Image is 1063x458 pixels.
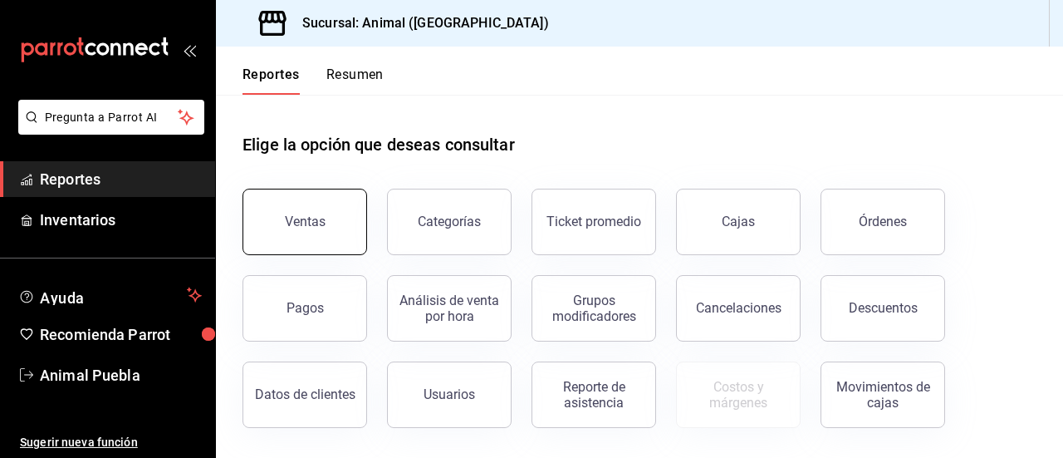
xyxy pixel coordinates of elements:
h3: Sucursal: Animal ([GEOGRAPHIC_DATA]) [289,13,549,33]
button: Contrata inventarios para ver este reporte [676,362,801,428]
div: Ventas [285,214,326,229]
button: Pregunta a Parrot AI [18,100,204,135]
div: Pagos [287,300,324,316]
div: Costos y márgenes [687,379,790,411]
div: Órdenes [859,214,907,229]
button: Datos de clientes [242,362,367,428]
button: Reporte de asistencia [531,362,656,428]
div: Cancelaciones [696,300,781,316]
button: Descuentos [821,275,945,342]
button: Órdenes [821,189,945,255]
div: Grupos modificadores [542,293,645,324]
span: Sugerir nueva función [20,434,202,451]
div: Usuarios [424,387,475,402]
button: Análisis de venta por hora [387,275,512,342]
span: Animal Puebla [40,364,202,387]
span: Ayuda [40,285,180,305]
a: Pregunta a Parrot AI [12,121,204,138]
button: Categorías [387,189,512,255]
span: Reportes [40,168,202,190]
button: Grupos modificadores [531,275,656,342]
button: Movimientos de cajas [821,362,945,428]
div: Movimientos de cajas [831,379,934,411]
div: Reporte de asistencia [542,379,645,411]
div: Ticket promedio [546,214,641,229]
h1: Elige la opción que deseas consultar [242,132,515,157]
span: Inventarios [40,209,202,231]
div: Cajas [722,214,755,229]
div: navigation tabs [242,66,384,95]
div: Descuentos [849,300,918,316]
button: open_drawer_menu [183,43,196,57]
button: Ventas [242,189,367,255]
div: Análisis de venta por hora [398,293,501,324]
button: Reportes [242,66,300,95]
span: Recomienda Parrot [40,323,202,346]
button: Resumen [326,66,384,95]
button: Usuarios [387,362,512,428]
button: Cancelaciones [676,275,801,342]
span: Pregunta a Parrot AI [45,109,179,126]
button: Cajas [676,189,801,255]
div: Categorías [418,214,481,229]
div: Datos de clientes [255,387,355,402]
button: Pagos [242,275,367,342]
button: Ticket promedio [531,189,656,255]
